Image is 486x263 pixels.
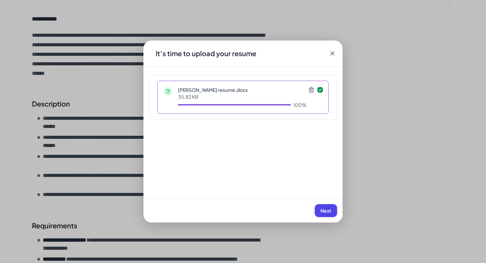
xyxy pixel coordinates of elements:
p: 35.82 KB [178,93,307,100]
span: Next [320,208,331,214]
p: [PERSON_NAME] resume.docx [178,86,307,93]
button: Next [315,204,337,217]
div: 100% [293,101,307,108]
div: It’s time to upload your resume [150,49,262,58]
